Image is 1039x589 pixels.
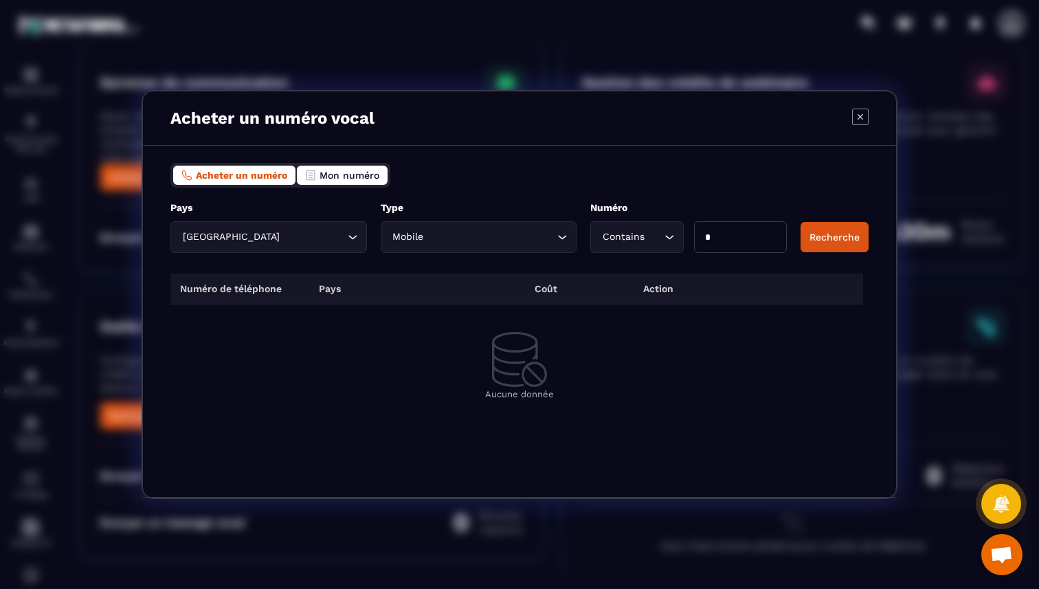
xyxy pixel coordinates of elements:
div: Search for option [170,221,367,253]
th: Action [634,274,863,304]
span: Contains [599,230,647,245]
p: Pays [170,201,367,214]
div: Search for option [381,221,577,253]
input: Search for option [647,230,660,245]
span: Acheter un numéro [196,170,287,181]
div: Search for option [590,221,683,253]
button: Recherche [801,222,869,252]
span: [GEOGRAPHIC_DATA] [179,230,282,245]
p: Acheter un numéro vocal [170,109,375,128]
span: Mobile [390,230,427,245]
button: Acheter un numéro [173,166,295,185]
button: Mon numéro [297,166,388,185]
p: Aucune donnée [198,389,841,399]
p: Type [381,201,577,214]
th: Numéro de téléphone [170,274,309,304]
input: Search for option [427,230,555,245]
p: Numéro [590,201,787,214]
th: Coût [525,274,633,304]
div: Ouvrir le chat [981,534,1023,575]
th: Pays [309,274,417,304]
span: Mon numéro [320,170,379,181]
input: Search for option [282,230,344,245]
